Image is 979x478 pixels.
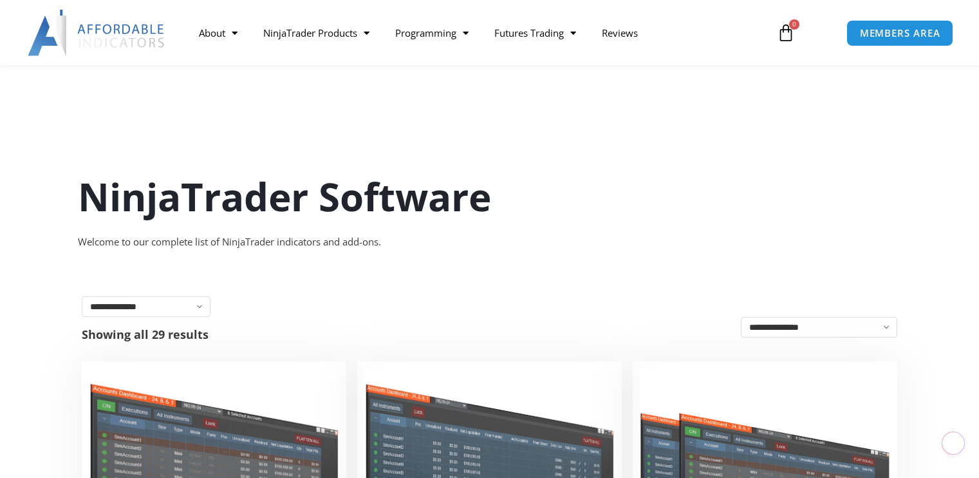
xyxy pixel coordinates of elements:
span: MEMBERS AREA [860,28,940,38]
span: 0 [789,19,799,30]
nav: Menu [186,18,764,48]
select: Shop order [741,317,897,338]
a: NinjaTrader Products [250,18,382,48]
a: 0 [758,14,814,52]
p: Showing all 29 results [82,329,209,340]
a: Futures Trading [481,18,589,48]
a: Programming [382,18,481,48]
img: LogoAI | Affordable Indicators – NinjaTrader [28,10,166,56]
div: Welcome to our complete list of NinjaTrader indicators and add-ons. [78,233,902,251]
a: MEMBERS AREA [846,20,954,46]
h1: NinjaTrader Software [78,169,902,224]
a: About [186,18,250,48]
a: Reviews [589,18,651,48]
